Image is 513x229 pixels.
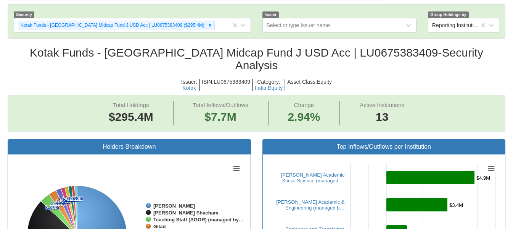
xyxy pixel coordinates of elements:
[59,197,73,203] tspan: 1.26%
[432,21,480,29] div: Reporting Institutions
[294,102,314,108] span: Change
[193,102,248,108] span: Total Inflows/Outflows
[69,196,83,201] tspan: 0.78%
[285,79,334,91] h5: Asset Class : Equity
[360,102,404,108] span: Active Institutions
[18,21,206,30] div: Kotak Funds - [GEOGRAPHIC_DATA] Midcap Fund J USD Acc | LU0675383409 ($295.4M)
[153,217,244,223] tspan: Teaching Staff (AGOR) (managed by…
[109,110,153,123] span: $295.4M
[8,46,505,71] h2: Kotak Funds - [GEOGRAPHIC_DATA] Midcap Fund J USD Acc | LU0675383409 - Security Analysis
[428,11,469,18] span: Group Holdings by
[153,210,218,216] tspan: [PERSON_NAME] Shacham
[182,85,196,91] button: Kotak
[153,203,195,209] tspan: [PERSON_NAME]
[113,102,149,108] span: Total Holdings
[255,85,283,91] button: India Equity
[56,198,70,204] tspan: 1.65%
[267,21,330,29] div: Select or type Issuer name
[14,11,34,18] span: Security
[179,79,200,91] h5: Issuer :
[360,109,404,125] span: 13
[253,79,285,91] h5: Category :
[64,196,79,202] tspan: 1.14%
[476,175,490,181] tspan: $4.9M
[51,201,65,206] tspan: 2.57%
[449,202,463,208] tspan: $3.4M
[67,196,81,201] tspan: 0.93%
[200,79,253,91] h5: ISIN : LU0675383409
[276,199,344,211] a: [PERSON_NAME] Academic & Engineering (managed b…
[14,143,245,150] h3: Holders Breakdown
[281,172,345,184] a: [PERSON_NAME] Academic Social Science (managed …
[45,205,59,210] tspan: 3.37%
[62,197,76,202] tspan: 1.14%
[204,110,236,123] span: $7.7M
[288,109,320,125] span: 2.94%
[269,143,500,150] h3: Top Inflows/Outflows per Institution
[262,11,279,18] span: Issuer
